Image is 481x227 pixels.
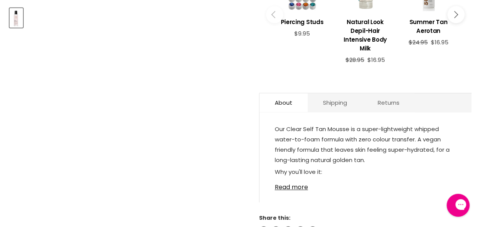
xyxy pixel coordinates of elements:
[275,125,450,164] span: Our Clear Self Tan Mousse is a super-lightweight whipped water-to-foam formula with zero colour t...
[430,38,448,46] span: $16.95
[274,12,330,30] a: View product:Piercing Studs
[346,56,364,64] span: $28.95
[443,191,473,219] iframe: Gorgias live chat messenger
[294,29,310,37] span: $9.95
[274,18,330,26] h3: Piercing Studs
[338,12,393,57] a: View product:Natural Look Depil-Hair Intensive Body Milk
[367,56,385,64] span: $16.95
[401,18,456,35] h3: Summer Tan Aerotan
[338,18,393,53] h3: Natural Look Depil-Hair Intensive Body Milk
[10,9,22,27] img: Tan Truth Clear Self-Tan Mousse - Medium
[10,8,23,28] button: Tan Truth Clear Self-Tan Mousse - Medium
[275,179,456,191] a: Read more
[401,12,456,39] a: View product:Summer Tan Aerotan
[275,168,322,176] span: Why you'll love it:
[362,93,415,112] a: Returns
[275,178,456,188] li: Skin Firming Technology
[308,93,362,112] a: Shipping
[259,214,290,222] span: Share this:
[408,38,427,46] span: $24.95
[259,93,308,112] a: About
[8,6,249,28] div: Product thumbnails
